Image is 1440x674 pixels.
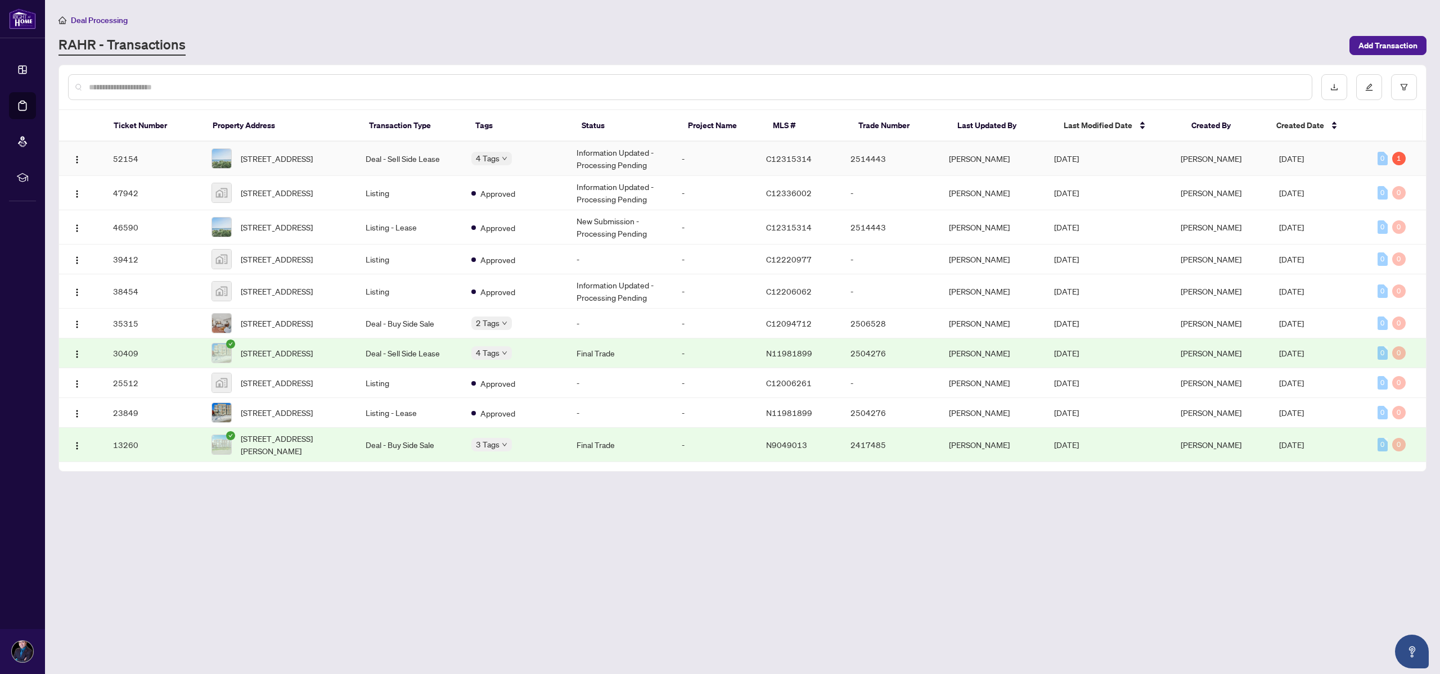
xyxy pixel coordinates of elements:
[940,274,1045,309] td: [PERSON_NAME]
[502,442,507,447] span: down
[1181,440,1241,450] span: [PERSON_NAME]
[940,398,1045,428] td: [PERSON_NAME]
[480,377,515,390] span: Approved
[104,309,202,338] td: 35315
[1392,316,1406,330] div: 0
[241,285,313,297] span: [STREET_ADDRESS]
[1182,110,1267,142] th: Created By
[68,282,86,300] button: Logo
[568,428,673,462] td: Final Trade
[1356,74,1382,100] button: edit
[73,409,82,418] img: Logo
[766,440,807,450] span: N9049013
[357,274,462,309] td: Listing
[241,221,313,233] span: [STREET_ADDRESS]
[1392,376,1406,390] div: 0
[1395,635,1429,668] button: Open asap
[1400,83,1408,91] span: filter
[68,404,86,422] button: Logo
[573,110,679,142] th: Status
[841,428,940,462] td: 2417485
[71,15,128,25] span: Deal Processing
[104,368,202,398] td: 25512
[73,155,82,164] img: Logo
[226,340,235,349] span: check-circle
[357,176,462,210] td: Listing
[1279,408,1304,418] span: [DATE]
[357,210,462,245] td: Listing - Lease
[104,176,202,210] td: 47942
[948,110,1055,142] th: Last Updated By
[105,110,204,142] th: Ticket Number
[68,184,86,202] button: Logo
[212,403,231,422] img: thumbnail-img
[73,320,82,329] img: Logo
[1181,408,1241,418] span: [PERSON_NAME]
[1055,110,1182,142] th: Last Modified Date
[357,368,462,398] td: Listing
[1378,346,1388,360] div: 0
[1365,83,1373,91] span: edit
[766,153,812,164] span: C12315314
[241,432,348,457] span: [STREET_ADDRESS][PERSON_NAME]
[568,338,673,368] td: Final Trade
[673,428,757,462] td: -
[766,378,812,388] span: C12006261
[58,16,66,24] span: home
[502,350,507,356] span: down
[360,110,466,142] th: Transaction Type
[1279,222,1304,232] span: [DATE]
[476,152,499,165] span: 4 Tags
[1054,222,1079,232] span: [DATE]
[766,222,812,232] span: C12315314
[1392,346,1406,360] div: 0
[1279,440,1304,450] span: [DATE]
[1392,406,1406,419] div: 0
[568,210,673,245] td: New Submission - Processing Pending
[9,8,36,29] img: logo
[1378,186,1388,200] div: 0
[104,338,202,368] td: 30409
[1181,378,1241,388] span: [PERSON_NAME]
[357,245,462,274] td: Listing
[940,428,1045,462] td: [PERSON_NAME]
[766,286,812,296] span: C12206062
[1054,188,1079,198] span: [DATE]
[568,398,673,428] td: -
[1181,348,1241,358] span: [PERSON_NAME]
[1279,286,1304,296] span: [DATE]
[841,210,940,245] td: 2514443
[1064,119,1132,132] span: Last Modified Date
[241,347,313,359] span: [STREET_ADDRESS]
[1279,188,1304,198] span: [DATE]
[1392,186,1406,200] div: 0
[1378,438,1388,451] div: 0
[68,150,86,168] button: Logo
[673,245,757,274] td: -
[673,398,757,428] td: -
[241,317,313,329] span: [STREET_ADDRESS]
[1279,318,1304,328] span: [DATE]
[673,338,757,368] td: -
[1378,252,1388,266] div: 0
[1054,318,1079,328] span: [DATE]
[104,274,202,309] td: 38454
[73,256,82,265] img: Logo
[568,245,673,274] td: -
[673,210,757,245] td: -
[766,348,812,358] span: N11981899
[241,187,313,199] span: [STREET_ADDRESS]
[841,274,940,309] td: -
[104,245,202,274] td: 39412
[104,398,202,428] td: 23849
[568,274,673,309] td: Information Updated - Processing Pending
[476,316,499,329] span: 2 Tags
[73,379,82,388] img: Logo
[1378,220,1388,234] div: 0
[673,274,757,309] td: -
[1378,376,1388,390] div: 0
[58,35,186,56] a: RAHR - Transactions
[212,435,231,454] img: thumbnail-img
[357,142,462,176] td: Deal - Sell Side Lease
[1378,152,1388,165] div: 0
